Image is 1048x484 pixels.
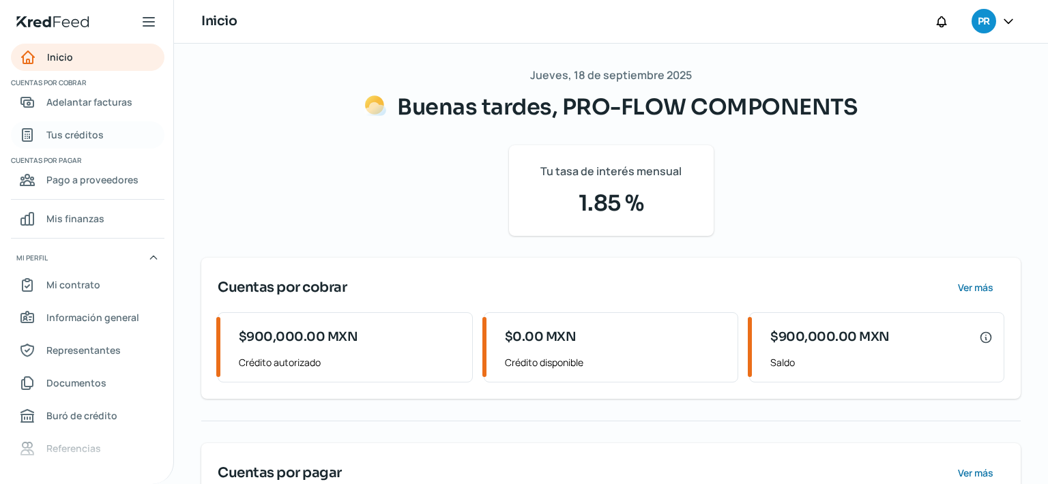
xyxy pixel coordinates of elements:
[505,328,577,346] span: $0.00 MXN
[239,354,461,371] span: Crédito autorizado
[946,274,1004,301] button: Ver más
[978,14,989,30] span: PR
[218,463,342,483] span: Cuentas por pagar
[46,309,139,326] span: Información general
[11,271,164,299] a: Mi contrato
[11,205,164,232] a: Mis finanzas
[770,354,993,371] span: Saldo
[46,374,106,391] span: Documentos
[11,435,164,462] a: Referencias
[364,95,386,117] img: Saludos
[46,210,104,227] span: Mis finanzas
[218,277,347,298] span: Cuentas por cobrar
[46,407,117,424] span: Buró de crédito
[770,328,890,346] span: $900,000.00 MXN
[46,93,132,110] span: Adelantar facturas
[11,89,164,116] a: Adelantar facturas
[46,276,100,293] span: Mi contrato
[530,65,692,85] span: Jueves, 18 de septiembre 2025
[505,354,727,371] span: Crédito disponible
[11,76,162,89] span: Cuentas por cobrar
[11,44,164,71] a: Inicio
[11,304,164,331] a: Información general
[46,342,121,359] span: Representantes
[46,171,139,188] span: Pago a proveedores
[525,187,697,220] span: 1.85 %
[11,402,164,429] a: Buró de crédito
[46,440,101,457] span: Referencias
[958,468,993,478] span: Ver más
[11,166,164,194] a: Pago a proveedores
[540,162,682,181] span: Tu tasa de interés mensual
[46,126,104,143] span: Tus créditos
[11,121,164,149] a: Tus créditos
[11,369,164,397] a: Documentos
[201,12,237,31] h1: Inicio
[11,154,162,166] span: Cuentas por pagar
[11,337,164,364] a: Representantes
[16,252,48,264] span: Mi perfil
[397,93,858,121] span: Buenas tardes, PRO-FLOW COMPONENTS
[958,283,993,292] span: Ver más
[47,48,73,65] span: Inicio
[239,328,358,346] span: $900,000.00 MXN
